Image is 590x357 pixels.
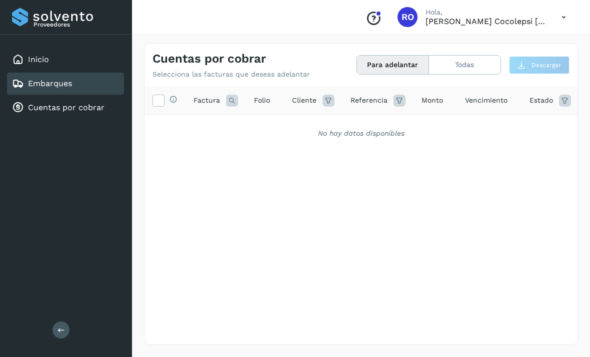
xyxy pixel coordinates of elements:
button: Descargar [509,56,569,74]
a: Embarques [28,79,72,88]
span: Cliente [292,95,316,106]
span: Vencimiento [465,95,507,106]
a: Cuentas por cobrar [28,103,104,112]
span: Folio [254,95,270,106]
h4: Cuentas por cobrar [152,52,266,66]
div: Cuentas por cobrar [7,97,124,119]
button: Todas [429,56,500,74]
span: Descargar [531,61,561,70]
span: Monto [421,95,443,106]
p: Proveedores [33,21,120,28]
a: Inicio [28,55,49,64]
button: Para adelantar [357,56,429,74]
span: Factura [193,95,220,106]
div: No hay datos disponibles [157,128,564,139]
div: Inicio [7,49,124,71]
div: Embarques [7,73,124,95]
span: Estado [529,95,553,106]
p: Rosa Osiris Cocolepsi Morales [425,17,545,26]
span: Referencia [350,95,387,106]
p: Hola, [425,8,545,17]
p: Selecciona las facturas que deseas adelantar [152,70,310,79]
